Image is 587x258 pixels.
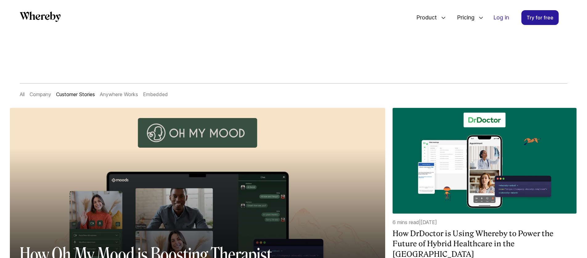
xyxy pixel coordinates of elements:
p: 6 mins read | [DATE] [393,219,577,226]
a: Anywhere Works [100,91,138,97]
a: Whereby [20,11,61,24]
a: Try for free [521,10,559,25]
svg: Whereby [20,11,61,22]
a: Customer Stories [56,91,95,97]
a: All [20,91,25,97]
a: Embedded [143,91,168,97]
a: Company [30,91,51,97]
span: Pricing [451,7,476,28]
span: Product [410,7,438,28]
a: Log in [488,10,514,25]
